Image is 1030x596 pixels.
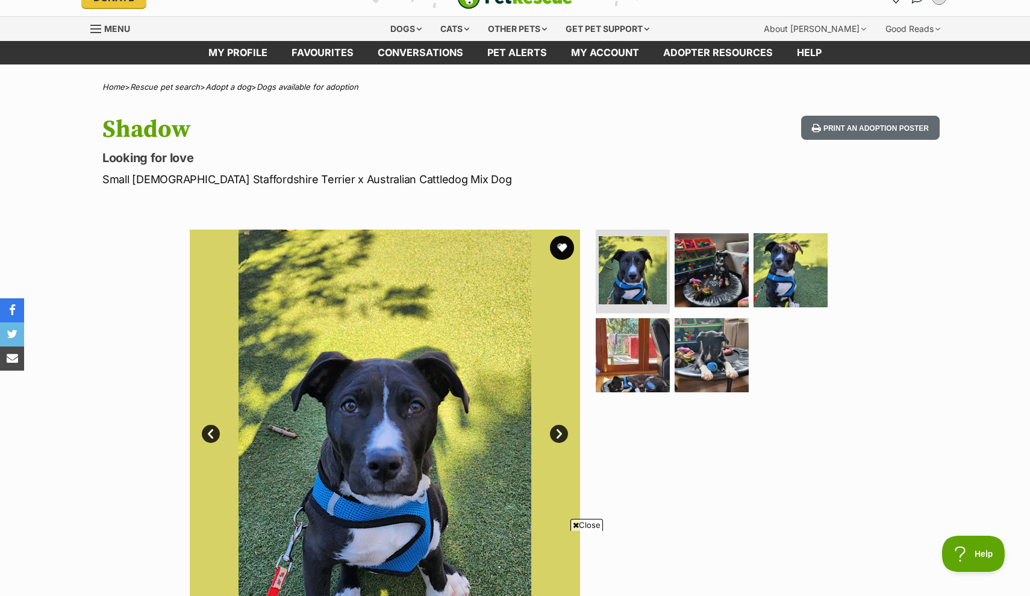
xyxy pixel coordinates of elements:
a: Adopt a dog [205,82,251,92]
a: My account [559,41,651,64]
h1: Shadow [102,116,612,143]
p: Looking for love [102,149,612,166]
a: Dogs available for adoption [257,82,358,92]
a: conversations [366,41,475,64]
a: Home [102,82,125,92]
div: Cats [432,17,478,41]
img: Photo of Shadow [596,318,670,392]
div: Other pets [479,17,555,41]
a: Pet alerts [475,41,559,64]
a: Help [785,41,834,64]
img: Photo of Shadow [675,318,749,392]
div: > > > [72,83,958,92]
img: Photo of Shadow [599,236,667,304]
div: Dogs [382,17,430,41]
iframe: Help Scout Beacon - Open [942,536,1006,572]
span: Close [570,519,603,531]
img: Photo of Shadow [675,233,749,307]
p: Small [DEMOGRAPHIC_DATA] Staffordshire Terrier x Australian Cattledog Mix Dog [102,171,612,187]
a: Menu [90,17,139,39]
iframe: Advertisement [296,536,734,590]
a: Rescue pet search [130,82,200,92]
a: Prev [202,425,220,443]
a: Favourites [279,41,366,64]
button: Print an adoption poster [801,116,940,140]
div: About [PERSON_NAME] [755,17,875,41]
a: Next [550,425,568,443]
a: Adopter resources [651,41,785,64]
a: My profile [196,41,279,64]
div: Good Reads [877,17,949,41]
div: Get pet support [557,17,658,41]
span: Menu [104,24,130,34]
img: Photo of Shadow [754,233,828,307]
button: favourite [550,236,574,260]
